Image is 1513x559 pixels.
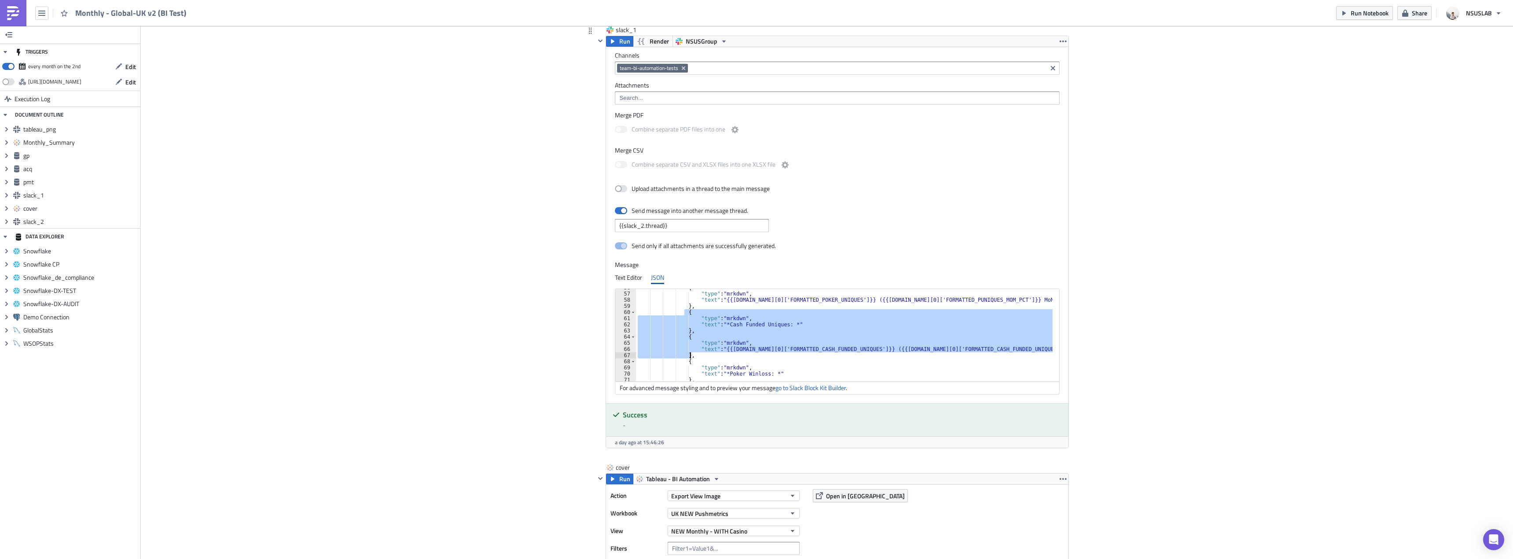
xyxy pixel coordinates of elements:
[111,75,140,89] button: Edit
[615,371,636,377] div: 70
[671,491,720,501] span: Export View Image
[686,36,717,47] span: NSUSGroup
[615,271,642,284] div: Text Editor
[615,322,636,328] div: 62
[23,218,138,226] span: slack_2
[668,508,800,519] button: UK NEW Pushmetrics
[595,473,606,484] button: Hide content
[615,334,636,340] div: 64
[23,165,138,173] span: acq
[633,474,723,484] button: Tableau - BI Automation
[1412,8,1427,18] span: Share
[826,491,905,501] span: Open in [GEOGRAPHIC_DATA]
[23,313,138,321] span: Demo Connection
[610,489,663,502] label: Action
[23,205,138,212] span: cover
[615,381,1059,394] div: For advanced message styling and to preview your message .
[650,36,669,47] span: Render
[75,8,187,18] span: Monthly - Global-UK v2 (BI Test)
[23,152,138,160] span: gp
[615,358,636,365] div: 68
[606,474,633,484] button: Run
[619,36,630,47] span: Run
[813,489,908,502] button: Open in [GEOGRAPHIC_DATA]
[15,44,48,60] div: TRIGGERS
[111,60,140,73] button: Edit
[671,526,747,536] span: NEW Monthly - WITH Casino
[1441,4,1506,23] button: NSUSLAB
[668,490,800,501] button: Export View Image
[23,139,138,146] span: Monthly_Summary
[615,160,790,171] label: Combine separate CSV and XLSX files into one XLSX file
[615,111,1060,119] label: Merge PDF
[615,291,636,297] div: 57
[680,64,688,73] button: Remove Tag
[15,91,50,107] span: Execution Log
[615,51,1060,59] label: Channels
[23,340,138,347] span: WSOPStats
[23,300,138,308] span: Snowflake-DX-AUDIT
[23,125,138,133] span: tableau_png
[23,247,138,255] span: Snowflake
[615,315,636,322] div: 61
[730,124,740,135] button: Combine separate PDF files into one
[23,260,138,268] span: Snowflake CP
[615,340,636,346] div: 65
[780,160,790,170] button: Combine separate CSV and XLSX files into one XLSX file
[633,36,673,47] button: Render
[615,303,636,309] div: 59
[646,474,710,484] span: Tableau - BI Automation
[4,4,459,11] p: BI Automated Monthly Reports - [GEOGRAPHIC_DATA]
[6,6,20,20] img: PushMetrics
[615,146,1060,154] label: Merge CSV
[125,62,136,71] span: Edit
[1351,8,1389,18] span: Run Notebook
[668,542,800,555] input: Filter1=Value1&...
[615,346,636,352] div: 66
[4,4,459,11] body: Rich Text Area. Press ALT-0 for help.
[623,411,1062,418] h5: Success
[615,377,636,383] div: 71
[632,242,776,250] div: Send only if all attachments are successfully generated.
[23,178,138,186] span: pmt
[1466,8,1492,18] span: NSUSLAB
[23,326,138,334] span: GlobalStats
[615,185,770,193] label: Upload attachments in a thread to the main message
[651,271,664,284] div: JSON
[28,60,80,73] div: every month on the 2nd
[23,191,138,199] span: slack_1
[23,287,138,295] span: Snowflake-DX-TEST
[615,261,1060,269] label: Message
[615,328,636,334] div: 63
[672,36,731,47] button: NSUSGroup
[615,219,769,232] input: {{ slack_1.thread }}
[619,474,630,484] span: Run
[15,107,64,123] div: DOCUMENT OUTLINE
[606,36,633,47] button: Run
[1048,63,1058,73] button: Clear selected items
[595,36,606,46] button: Hide content
[668,526,800,536] button: NEW Monthly - WITH Casino
[671,509,728,518] span: UK NEW Pushmetrics
[616,463,651,472] span: cover
[617,94,1056,102] input: Search...
[28,75,81,88] div: https://pushmetrics.io/api/v1/report/Ynr1Y83rp2/webhook?token=ea942e13b8454611b90b5617f49a4255
[615,207,749,215] label: Send message into another message thread.
[615,124,740,135] label: Combine separate PDF files into one
[615,297,636,303] div: 58
[1445,6,1460,21] img: Avatar
[1397,6,1432,20] button: Share
[775,383,846,392] a: go to Slack Block Kit Builder
[615,438,664,446] span: a day ago at 15:46:26
[615,365,636,371] div: 69
[23,274,138,281] span: Snowflake_de_compliance
[1336,6,1393,20] button: Run Notebook
[1483,529,1504,550] div: Open Intercom Messenger
[610,507,663,520] label: Workbook
[620,65,678,72] span: team-bi-automation-tests
[615,309,636,315] div: 60
[616,26,651,34] span: slack_1
[125,77,136,87] span: Edit
[623,420,1062,430] div: -
[615,352,636,358] div: 67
